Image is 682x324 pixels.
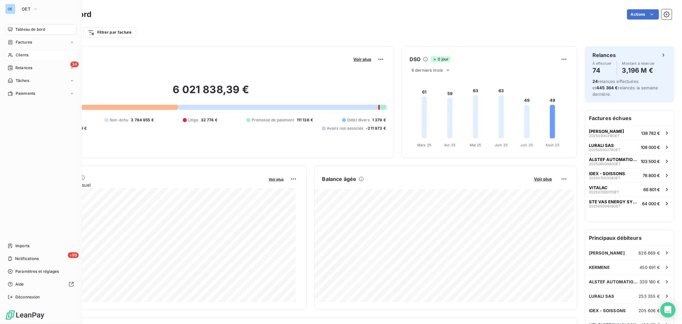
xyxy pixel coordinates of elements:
[643,173,660,178] span: 76 800 €
[585,230,674,246] h6: Principaux débiteurs
[22,6,30,12] span: OET
[639,294,660,299] span: 253 355 €
[622,61,655,65] span: Montant à relancer
[585,140,674,154] button: LURALI SAS20250500278OET108 000 €
[641,131,660,136] span: 138 782 €
[495,143,508,147] tspan: Juin 25
[589,176,620,180] span: 20250700304OET
[68,252,79,258] span: +99
[589,250,625,255] span: [PERSON_NAME]
[585,126,674,140] button: [PERSON_NAME]20250300318OET138 782 €
[622,65,655,76] h4: 3,196 M €
[640,279,660,284] span: 339 180 €
[15,281,24,287] span: Aide
[589,185,608,190] span: VITALAC
[641,159,660,164] span: 103 500 €
[15,243,29,249] span: Imports
[627,9,659,20] button: Actions
[592,79,658,97] span: relances effectuées et relancés la semaine dernière.
[15,256,39,262] span: Notifications
[660,302,676,318] div: Open Intercom Messenger
[5,88,76,99] a: Paiements
[589,199,639,204] span: STE VAS ENERGY SYSTEMS GmbH
[15,269,59,274] span: Paramètres et réglages
[412,68,443,73] span: 6 derniers mois
[532,176,554,182] button: Voir plus
[16,91,35,96] span: Paiements
[417,143,431,147] tspan: Mars 25
[444,143,456,147] tspan: Avr. 25
[589,190,619,194] span: 20250700017OET
[16,39,32,45] span: Factures
[589,171,625,176] span: IDEX - SOISSONS
[589,294,615,299] span: LURALI SAS
[252,117,294,123] span: Promesse de paiement
[585,196,674,210] button: STE VAS ENERGY SYSTEMS GmbH20250500409OET64 000 €
[589,162,621,166] span: 20250600080OET
[642,201,660,206] span: 64 000 €
[5,310,45,320] img: Logo LeanPay
[83,27,136,37] button: Filtrer par facture
[269,177,284,182] span: Voir plus
[5,241,76,251] a: Imports
[372,117,386,123] span: 1 379 €
[589,143,614,148] span: LURALI SAS
[589,129,624,134] span: [PERSON_NAME]
[545,143,560,147] tspan: Août 25
[110,117,128,123] span: Non-échu
[16,52,28,58] span: Clients
[589,148,620,152] span: 20250500278OET
[585,168,674,182] button: IDEX - SOISSONS20250700304OET76 800 €
[16,78,29,84] span: Tâches
[353,57,371,62] span: Voir plus
[589,279,640,284] span: ALSTEF AUTOMATION S.A
[267,176,286,182] button: Voir plus
[589,134,620,138] span: 20250300318OET
[366,126,386,131] span: -211 973 €
[585,110,674,126] h6: Factures échues
[639,250,660,255] span: 626 669 €
[351,56,373,62] button: Voir plus
[5,266,76,277] a: Paramètres et réglages
[15,294,40,300] span: Déconnexion
[70,61,79,67] span: 34
[15,65,32,71] span: Relances
[592,61,612,65] span: À effectuer
[470,143,482,147] tspan: Mai 25
[589,204,621,208] span: 20250500409OET
[5,76,76,86] a: Tâches
[347,117,370,123] span: Débit divers
[5,279,76,289] a: Aide
[589,157,638,162] span: ALSTEF AUTOMATION S.A
[592,65,612,76] h4: 74
[131,117,154,123] span: 3 784 955 €
[5,4,15,14] div: OE
[15,27,45,32] span: Tableau de bord
[596,85,618,90] span: 445 364 €
[643,187,660,192] span: 66 801 €
[592,79,598,84] span: 24
[639,308,660,313] span: 205 606 €
[585,182,674,196] button: VITALAC20250700017OET66 801 €
[585,154,674,168] button: ALSTEF AUTOMATION S.A20250600080OET103 500 €
[297,117,313,123] span: 111 136 €
[201,117,217,123] span: 32 774 €
[322,175,357,183] h6: Balance âgée
[5,37,76,47] a: Factures
[589,308,626,313] span: IDEX - SOISSONS
[36,182,264,188] span: Chiffre d'affaires mensuel
[589,265,610,270] span: KERMENE
[641,145,660,150] span: 108 000 €
[410,55,420,63] h6: DSO
[5,63,76,73] a: 34Relances
[5,24,76,35] a: Tableau de bord
[640,265,660,270] span: 450 691 €
[592,51,616,59] h6: Relances
[521,143,533,147] tspan: Juil. 25
[431,56,451,62] span: 0 jour
[5,50,76,60] a: Clients
[188,117,198,123] span: Litige
[327,126,364,131] span: Avoirs non associés
[534,176,552,182] span: Voir plus
[36,83,386,102] h2: 6 021 838,39 €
